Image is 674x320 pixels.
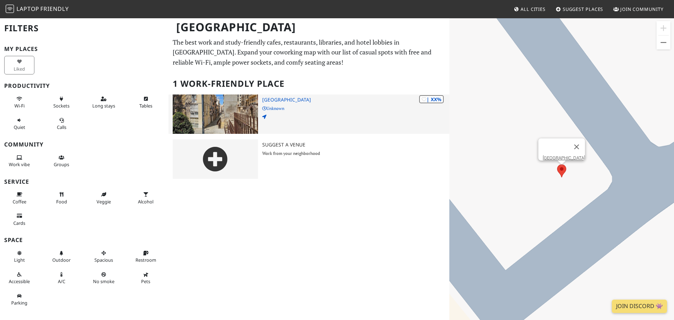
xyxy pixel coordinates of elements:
[656,21,670,35] button: Amplia
[57,124,66,130] span: Video/audio calls
[54,161,69,168] span: Group tables
[46,115,77,133] button: Calls
[262,150,449,157] p: Work from your neighborhood
[620,6,663,12] span: Join Community
[553,3,606,15] a: Suggest Places
[131,93,161,112] button: Tables
[14,124,25,130] span: Quiet
[4,83,164,89] h3: Productivity
[131,247,161,266] button: Restroom
[4,93,34,112] button: Wi-Fi
[14,257,25,263] span: Natural light
[4,247,34,266] button: Light
[262,142,449,148] h3: Suggest a Venue
[4,210,34,229] button: Cards
[521,6,546,12] span: All Cities
[14,103,25,109] span: Stable Wi-Fi
[46,247,77,266] button: Outdoor
[4,115,34,133] button: Quiet
[131,189,161,207] button: Alcohol
[168,94,449,134] a: Tarragona | XX% [GEOGRAPHIC_DATA] Unknown
[262,97,449,103] h3: [GEOGRAPHIC_DATA]
[46,152,77,170] button: Groups
[656,35,670,50] button: Redueix
[56,198,67,205] span: Food
[52,257,71,263] span: Outdoor area
[97,198,111,205] span: Veggie
[168,139,449,179] a: Suggest a Venue Work from your neighborhood
[93,278,114,285] span: Smoke free
[4,189,34,207] button: Coffee
[4,152,34,170] button: Work vibe
[11,300,27,306] span: Parking
[4,290,34,309] button: Parking
[40,5,68,13] span: Friendly
[568,138,585,155] button: Tanca
[88,189,119,207] button: Veggie
[262,105,449,112] p: Unknown
[46,93,77,112] button: Sockets
[4,46,164,52] h3: My Places
[88,93,119,112] button: Long stays
[138,198,153,205] span: Alcohol
[4,269,34,287] button: Accessible
[141,278,150,285] span: Pet friendly
[171,18,448,37] h1: [GEOGRAPHIC_DATA]
[173,139,258,179] img: gray-place-d2bdb4477600e061c01bd816cc0f2ef0cfcb1ca9e3ad78868dd16fb2af073a21.png
[6,3,69,15] a: LaptopFriendly LaptopFriendly
[94,257,113,263] span: Spacious
[563,6,603,12] span: Suggest Places
[4,141,164,148] h3: Community
[173,94,258,134] img: Tarragona
[88,269,119,287] button: No smoke
[131,269,161,287] button: Pets
[6,5,14,13] img: LaptopFriendly
[511,3,548,15] a: All Cities
[543,155,585,161] a: [GEOGRAPHIC_DATA]
[16,5,39,13] span: Laptop
[13,198,26,205] span: Coffee
[46,269,77,287] button: A/C
[9,278,30,285] span: Accessible
[58,278,65,285] span: Air conditioned
[610,3,666,15] a: Join Community
[92,103,115,109] span: Long stays
[173,73,445,94] h2: 1 Work-Friendly Place
[88,247,119,266] button: Spacious
[46,189,77,207] button: Food
[419,95,444,103] div: | XX%
[9,161,30,168] span: People working
[4,18,164,39] h2: Filters
[4,178,164,185] h3: Service
[13,220,25,226] span: Credit cards
[4,237,164,243] h3: Space
[136,257,156,263] span: Restroom
[173,37,445,67] p: The best work and study-friendly cafes, restaurants, libraries, and hotel lobbies in [GEOGRAPHIC_...
[53,103,70,109] span: Power sockets
[139,103,152,109] span: Work-friendly tables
